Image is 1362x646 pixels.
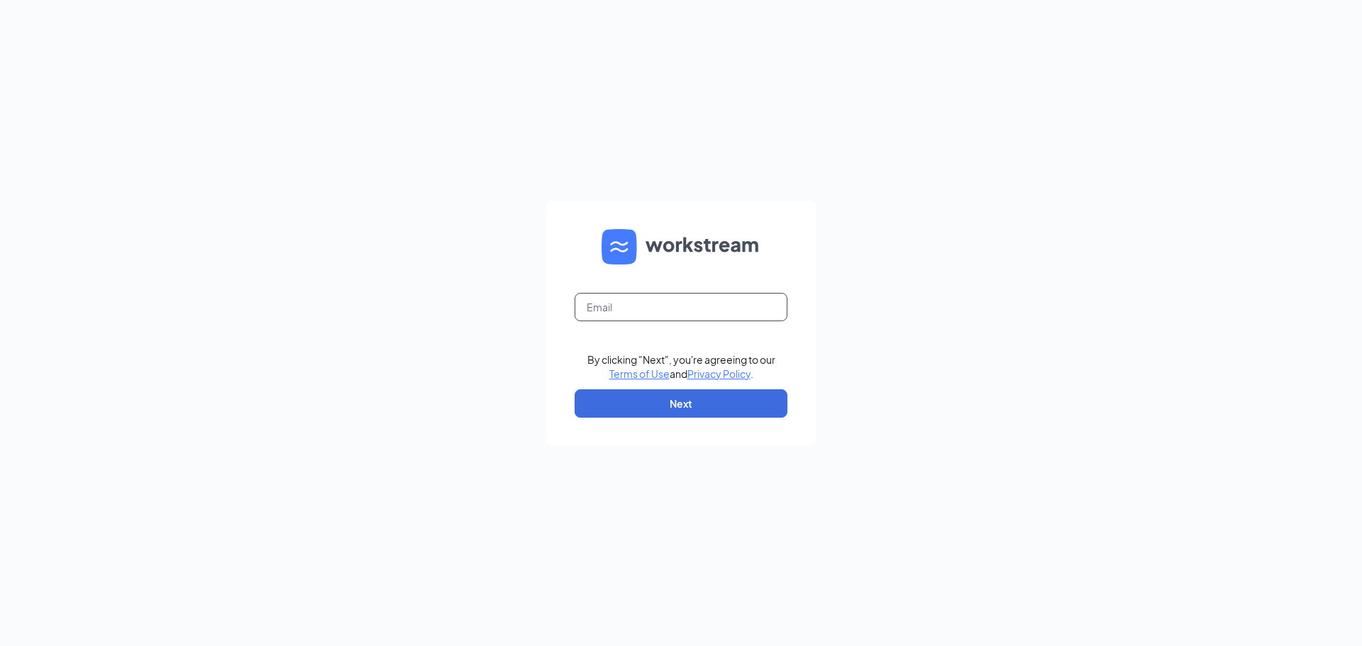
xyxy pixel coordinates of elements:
[609,367,670,380] a: Terms of Use
[602,229,760,264] img: WS logo and Workstream text
[687,367,751,380] a: Privacy Policy
[575,293,787,321] input: Email
[587,352,775,381] div: By clicking "Next", you're agreeing to our and .
[575,389,787,418] button: Next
